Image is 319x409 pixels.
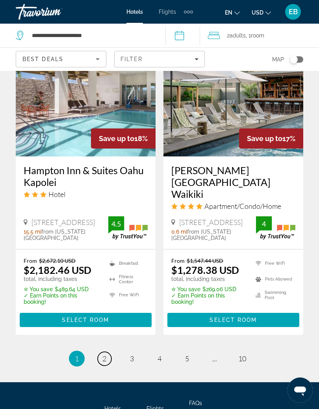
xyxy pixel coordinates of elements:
a: Select Room [20,315,152,323]
ins: $2,182.46 USD [24,264,91,276]
span: 0.6 mi [171,229,187,235]
button: Extra navigation items [184,6,193,18]
span: From [24,257,37,264]
div: 18% [91,128,156,149]
del: $1,547.44 USD [187,257,223,264]
span: EB [289,8,298,16]
span: 5 [185,354,189,363]
span: Save up to [247,134,282,143]
span: 15.5 mi [24,229,41,235]
span: Select Room [62,317,109,323]
nav: Pagination [16,351,303,366]
img: Romer House Waikiki [163,30,303,156]
mat-select: Sort by [22,54,100,64]
a: Hotels [126,9,143,15]
span: from [US_STATE][GEOGRAPHIC_DATA] [171,229,231,241]
p: ✓ Earn Points on this booking! [171,292,246,305]
button: Select Room [167,313,299,327]
span: 4 [158,354,161,363]
button: Change language [225,7,240,18]
span: from [US_STATE][GEOGRAPHIC_DATA] [24,229,85,241]
p: ✓ Earn Points on this booking! [24,292,100,305]
span: Map [272,54,284,65]
img: TrustYou guest rating badge [108,216,148,240]
li: Breakfast [106,257,148,269]
span: Save up to [99,134,134,143]
span: Adults [230,32,246,39]
div: 4.5 [108,219,124,229]
div: 4 [256,219,272,229]
img: Hampton Inn & Suites Oahu Kapolei [16,30,156,156]
div: 4 star Apartment [171,202,295,210]
span: Best Deals [22,56,63,62]
li: Free WiFi [252,257,295,269]
span: [STREET_ADDRESS] [32,218,95,227]
span: Hotel [48,190,65,199]
li: Fitness Center [106,273,148,285]
button: Filters [114,51,205,67]
img: TrustYou guest rating badge [256,216,295,240]
a: Travorium [16,2,95,22]
div: 17% [239,128,303,149]
button: Select Room [20,313,152,327]
span: From [171,257,185,264]
button: User Menu [283,4,303,20]
li: Pets Allowed [252,273,295,285]
del: $2,672.10 USD [39,257,76,264]
span: 1 [75,354,79,363]
a: Hampton Inn & Suites Oahu Kapolei [24,164,148,188]
span: Filter [121,56,143,62]
span: 3 [130,354,134,363]
button: Change currency [252,7,271,18]
span: en [225,9,232,16]
input: Search hotel destination [31,30,154,41]
button: Toggle map [284,56,303,63]
span: Apartment/Condo/Home [204,202,281,210]
span: ✮ You save [24,286,53,292]
span: ✮ You save [171,286,200,292]
a: [PERSON_NAME][GEOGRAPHIC_DATA] Waikiki [171,164,295,200]
li: Swimming Pool [252,289,295,301]
div: 3 star Hotel [24,190,148,199]
span: Room [251,32,264,39]
span: [STREET_ADDRESS] [179,218,243,227]
span: 2 [102,354,106,363]
iframe: Button to launch messaging window [287,377,313,403]
a: Select Room [167,315,299,323]
ins: $1,278.38 USD [171,264,239,276]
span: , 1 [246,30,264,41]
button: Select check in and out date [165,24,200,47]
a: FAQs [189,400,202,406]
li: Free WiFi [106,289,148,301]
p: total, including taxes [24,276,100,282]
p: $489.64 USD [24,286,100,292]
span: ... [212,354,217,363]
p: total, including taxes [171,276,246,282]
p: $269.06 USD [171,286,246,292]
span: USD [252,9,263,16]
span: 2 [227,30,246,41]
button: Travelers: 2 adults, 0 children [200,24,319,47]
a: Flights [159,9,176,15]
span: Select Room [210,317,257,323]
span: 10 [238,354,246,363]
